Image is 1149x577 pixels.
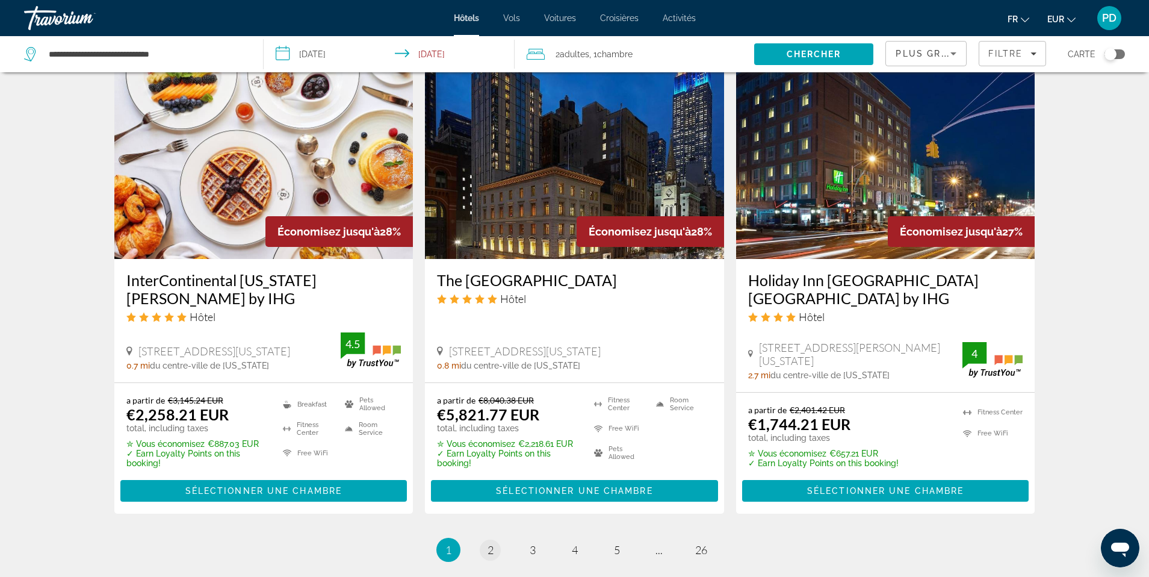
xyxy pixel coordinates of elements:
[120,483,407,496] a: Sélectionner une chambre
[759,341,962,367] span: [STREET_ADDRESS][PERSON_NAME][US_STATE]
[277,420,339,438] li: Fitness Center
[445,543,451,557] span: 1
[748,458,899,468] p: ✓ Earn Loyalty Points on this booking!
[126,310,401,323] div: 5 star Hotel
[1008,10,1029,28] button: Change language
[663,13,696,23] a: Activités
[126,423,268,433] p: total, including taxes
[736,66,1035,259] img: Holiday Inn NYC Lower East Side by IHG
[748,449,826,458] span: ✮ Vous économisez
[754,43,874,65] button: Search
[341,337,365,351] div: 4.5
[1047,10,1076,28] button: Change currency
[190,310,215,323] span: Hôtel
[503,13,520,23] span: Vols
[277,395,339,413] li: Breakfast
[488,543,494,557] span: 2
[437,395,475,405] span: a partir de
[589,225,691,238] span: Économisez jusqu'à
[600,13,639,23] a: Croisières
[126,449,268,468] p: ✓ Earn Loyalty Points on this booking!
[577,216,724,247] div: 28%
[478,395,534,405] del: €8,040.38 EUR
[1101,529,1139,567] iframe: Bouton de lancement de la fenêtre de messagerie
[588,395,650,413] li: Fitness Center
[1095,49,1125,60] button: Toggle map
[888,216,1035,247] div: 27%
[431,480,718,502] button: Sélectionner une chambre
[120,480,407,502] button: Sélectionner une chambre
[742,483,1029,496] a: Sélectionner une chambre
[655,543,663,557] span: ...
[454,13,479,23] a: Hôtels
[339,395,401,413] li: Pets Allowed
[799,310,825,323] span: Hôtel
[138,345,290,358] span: [STREET_ADDRESS][US_STATE]
[748,271,1023,307] a: Holiday Inn [GEOGRAPHIC_DATA] [GEOGRAPHIC_DATA] by IHG
[896,46,956,61] mat-select: Sort by
[500,292,526,305] span: Hôtel
[807,486,964,496] span: Sélectionner une chambre
[126,361,150,370] span: 0.7 mi
[341,332,401,368] img: TrustYou guest rating badge
[126,439,205,449] span: ✮ Vous économisez
[515,36,754,72] button: Travelers: 2 adults, 0 children
[1102,12,1116,24] span: PD
[597,49,633,59] span: Chambre
[979,41,1045,66] button: Filters
[695,543,707,557] span: 26
[896,49,1039,58] span: Plus grandes économies
[185,486,342,496] span: Sélectionner une chambre
[748,449,899,458] p: €657.21 EUR
[496,486,652,496] span: Sélectionner une chambre
[957,426,1023,441] li: Free WiFi
[962,346,986,361] div: 4
[650,395,712,413] li: Room Service
[437,439,515,449] span: ✮ Vous économisez
[449,345,601,358] span: [STREET_ADDRESS][US_STATE]
[1094,5,1125,31] button: User Menu
[748,310,1023,323] div: 4 star Hotel
[787,49,841,59] span: Chercher
[748,433,899,443] p: total, including taxes
[900,225,1002,238] span: Économisez jusqu'à
[461,361,580,370] span: du centre-ville de [US_STATE]
[588,420,650,438] li: Free WiFi
[425,66,724,259] img: The Fifth Avenue Hotel
[1047,14,1064,24] span: EUR
[114,538,1035,562] nav: Pagination
[770,370,890,380] span: du centre-ville de [US_STATE]
[1068,46,1095,63] span: Carte
[168,395,223,405] del: €3,145.24 EUR
[431,483,718,496] a: Sélectionner une chambre
[277,444,339,462] li: Free WiFi
[560,49,589,59] span: Adultes
[588,444,650,462] li: Pets Allowed
[614,543,620,557] span: 5
[126,271,401,307] a: InterContinental [US_STATE] [PERSON_NAME] by IHG
[114,66,413,259] img: InterContinental New York Barclay by IHG
[437,271,712,289] a: The [GEOGRAPHIC_DATA]
[544,13,576,23] a: Voitures
[437,361,461,370] span: 0.8 mi
[126,405,229,423] ins: €2,258.21 EUR
[437,439,579,449] p: €2,218.61 EUR
[1008,14,1018,24] span: fr
[748,415,850,433] ins: €1,744.21 EUR
[572,543,578,557] span: 4
[126,439,268,449] p: €887.03 EUR
[530,543,536,557] span: 3
[126,395,165,405] span: a partir de
[277,225,380,238] span: Économisez jusqu'à
[24,2,144,34] a: Travorium
[748,370,770,380] span: 2.7 mi
[589,46,633,63] span: , 1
